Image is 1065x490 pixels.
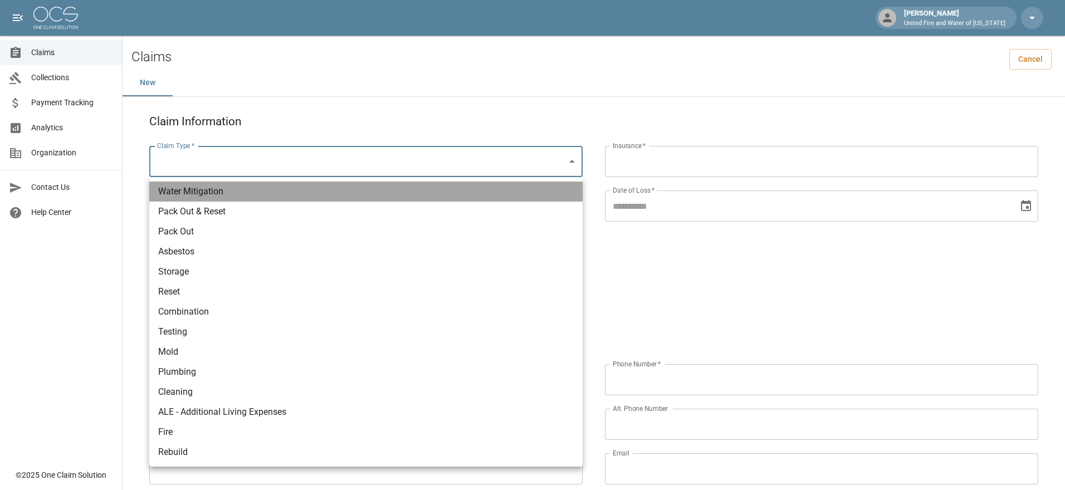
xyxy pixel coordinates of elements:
li: Storage [149,262,583,282]
li: Pack Out [149,222,583,242]
li: Plumbing [149,362,583,382]
li: Cleaning [149,382,583,402]
li: Fire [149,422,583,442]
li: Rebuild [149,442,583,462]
li: Testing [149,322,583,342]
li: Reset [149,282,583,302]
li: Pack Out & Reset [149,202,583,222]
li: Asbestos [149,242,583,262]
li: Mold [149,342,583,362]
li: Combination [149,302,583,322]
li: Water Mitigation [149,182,583,202]
li: ALE - Additional Living Expenses [149,402,583,422]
